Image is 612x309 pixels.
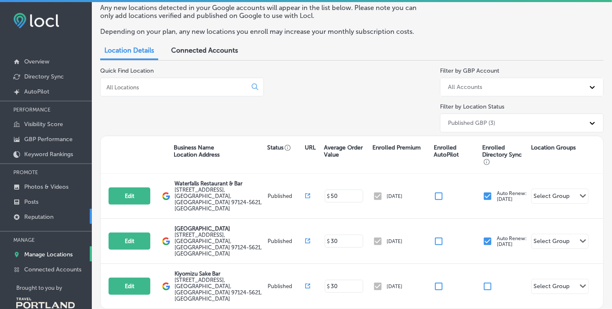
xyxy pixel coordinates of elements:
input: All Locations [106,84,245,91]
span: Connected Accounts [171,46,238,54]
p: AutoPilot [24,88,49,95]
div: Select Group [534,238,570,247]
p: Average Order Value [324,144,368,158]
p: Reputation [24,213,53,220]
label: Filter by Location Status [440,103,504,110]
p: Kiyomizu Sake Bar [174,271,266,277]
button: Edit [109,187,150,205]
p: [DATE] [387,193,403,199]
button: Edit [109,233,150,250]
label: [STREET_ADDRESS] , [GEOGRAPHIC_DATA], [GEOGRAPHIC_DATA] 97124-5621, [GEOGRAPHIC_DATA] [174,277,266,302]
p: Visibility Score [24,121,63,128]
button: Edit [109,278,150,295]
p: Enrolled Premium [372,144,421,151]
p: URL [305,144,316,151]
p: $ [327,284,330,289]
p: Business Name Location Address [174,144,220,158]
p: Photos & Videos [24,183,68,190]
p: Directory Sync [24,73,64,80]
p: Overview [24,58,49,65]
p: Published [268,193,305,199]
p: [GEOGRAPHIC_DATA] [174,225,266,232]
div: All Accounts [448,84,482,91]
p: Location Groups [531,144,576,151]
div: Published GBP (3) [448,119,495,127]
img: fda3e92497d09a02dc62c9cd864e3231.png [13,13,59,28]
p: Any new locations detected in your Google accounts will appear in the list below. Please note you... [100,4,427,20]
img: logo [162,237,170,246]
p: Published [268,283,305,289]
img: Travel Portland [16,298,75,309]
p: Posts [24,198,38,205]
label: Filter by GBP Account [440,67,499,74]
label: Quick Find Location [100,67,154,74]
label: [STREET_ADDRESS] , [GEOGRAPHIC_DATA], [GEOGRAPHIC_DATA] 97124-5621, [GEOGRAPHIC_DATA] [174,232,266,257]
p: Manage Locations [24,251,73,258]
p: GBP Performance [24,136,73,143]
p: Keyword Rankings [24,151,73,158]
p: Enrolled AutoPilot [434,144,478,158]
p: $ [327,193,330,199]
p: Status [267,144,305,151]
p: [DATE] [387,284,403,289]
p: Auto Renew: [DATE] [497,236,527,247]
p: [DATE] [387,238,403,244]
p: $ [327,238,330,244]
div: Select Group [534,192,570,202]
p: Depending on your plan, any new locations you enroll may increase your monthly subscription costs. [100,28,427,35]
p: Brought to you by [16,285,92,291]
p: Enrolled Directory Sync [483,144,527,165]
img: logo [162,282,170,291]
p: Auto Renew: [DATE] [497,190,527,202]
img: logo [162,192,170,200]
p: Published [268,238,305,244]
div: Select Group [534,283,570,292]
label: [STREET_ADDRESS] , [GEOGRAPHIC_DATA], [GEOGRAPHIC_DATA] 97124-5621, [GEOGRAPHIC_DATA] [174,187,266,212]
p: Connected Accounts [24,266,81,273]
p: Waterfalls Restaurant & Bar [174,180,266,187]
span: Location Details [104,46,154,54]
